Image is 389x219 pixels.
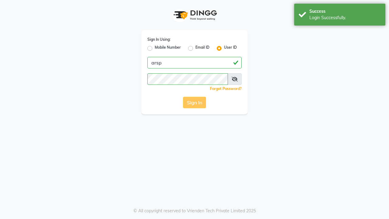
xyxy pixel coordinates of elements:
[147,57,242,68] input: Username
[309,8,381,15] div: Success
[210,86,242,91] a: Forgot Password?
[170,6,219,24] img: logo1.svg
[195,45,209,52] label: Email ID
[147,73,228,85] input: Username
[309,15,381,21] div: Login Successfully.
[147,37,170,42] label: Sign In Using:
[155,45,181,52] label: Mobile Number
[224,45,237,52] label: User ID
